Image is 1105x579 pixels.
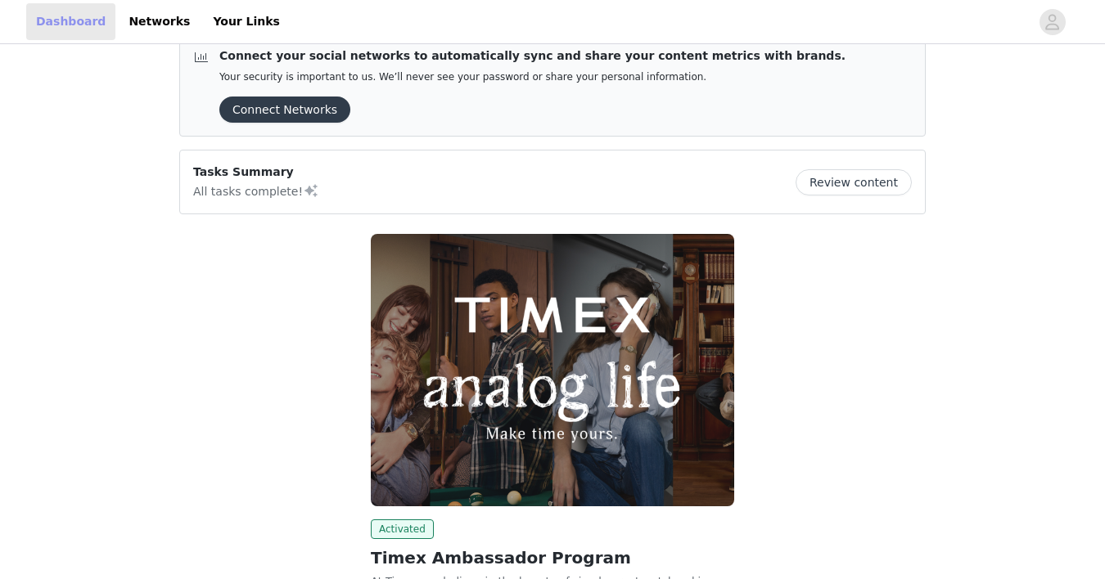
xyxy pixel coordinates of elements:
[796,169,912,195] button: Review content
[219,71,846,83] p: Your security is important to us. We’ll never see your password or share your personal information.
[203,3,290,40] a: Your Links
[219,96,350,123] button: Connect Networks
[219,47,846,65] p: Connect your social networks to automatically sync and share your content metrics with brands.
[193,181,319,200] p: All tasks complete!
[371,545,734,570] h2: Timex Ambassador Program
[371,234,734,506] img: Timex
[371,519,434,539] span: Activated
[119,3,200,40] a: Networks
[193,164,319,181] p: Tasks Summary
[1044,9,1060,35] div: avatar
[26,3,115,40] a: Dashboard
